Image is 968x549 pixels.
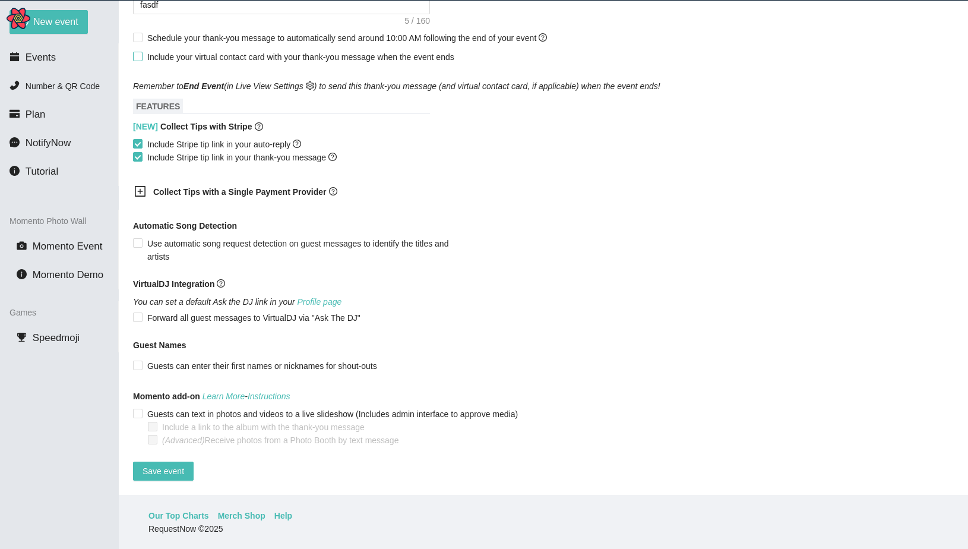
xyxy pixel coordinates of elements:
span: Momento Demo [33,269,103,280]
span: question-circle [329,187,337,195]
div: RequestNow © 2025 [148,522,935,535]
b: Collect Tips with a Single Payment Provider [153,187,326,197]
span: Momento Event [33,241,103,252]
span: info-circle [17,269,27,279]
i: Remember to (in Live View Settings ) to send this thank-you message (and virtual contact card, if... [133,81,660,91]
span: Tutorial [26,166,58,177]
span: Plan [26,109,46,120]
span: trophy [17,332,27,342]
span: Save event [143,465,184,478]
b: Collect Tips with Stripe [133,120,252,133]
a: Instructions [248,392,290,401]
span: question-circle [255,120,263,133]
span: question-circle [539,33,547,42]
span: Include your virtual contact card with your thank-you message when the event ends [147,52,454,62]
span: New event [33,14,78,29]
a: Our Top Charts [148,509,209,522]
span: question-circle [328,153,337,161]
span: info-circle [10,166,20,176]
span: NotifyNow [26,137,71,149]
span: [NEW] [133,122,158,131]
span: Events [26,52,56,63]
span: Receive photos from a Photo Booth by text message [157,434,403,447]
span: question-circle [293,140,301,148]
i: (Advanced) [162,436,205,445]
button: plus-circleNew event [10,10,88,34]
span: Include a link to the album with the thank-you message [157,421,369,434]
span: FEATURES [133,99,183,114]
span: Number & QR Code [26,81,100,91]
span: Guests can text in photos and videos to a live slideshow (Includes admin interface to approve media) [143,408,523,421]
span: camera [17,241,27,251]
span: calendar [10,52,20,62]
span: question-circle [217,279,225,288]
b: Momento add-on [133,392,200,401]
span: Forward all guest messages to VirtualDJ via "Ask The DJ" [143,311,365,324]
span: Guests can enter their first names or nicknames for shout-outs [143,359,382,373]
i: You can set a default Ask the DJ link in your [133,297,341,307]
span: phone [10,80,20,90]
span: setting [306,81,314,90]
span: Include Stripe tip link in your thank-you message [143,151,341,164]
button: Save event [133,462,194,481]
a: Merch Shop [218,509,265,522]
span: credit-card [10,109,20,119]
span: Speedmoji [33,332,80,343]
b: End Event [184,81,224,91]
span: Schedule your thank-you message to automatically send around 10:00 AM following the end of your e... [147,33,547,43]
span: Use automatic song request detection on guest messages to identify the titles and artists [143,237,475,263]
b: Automatic Song Detection [133,219,237,232]
a: Help [274,509,292,522]
span: plus-square [134,185,146,197]
i: - [203,392,290,401]
button: Open React Query Devtools [7,7,30,30]
span: message [10,137,20,147]
span: Include Stripe tip link in your auto-reply [143,138,306,151]
b: VirtualDJ Integration [133,279,214,289]
a: Profile page [298,297,342,307]
div: Collect Tips with a Single Payment Providerquestion-circle [125,178,422,207]
b: Guest Names [133,340,186,350]
a: Learn More [203,392,245,401]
